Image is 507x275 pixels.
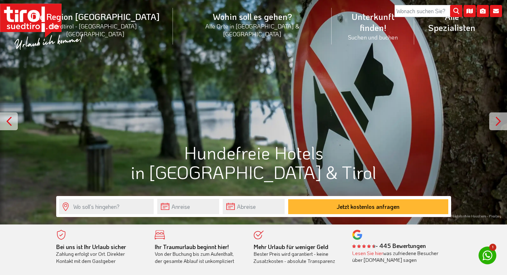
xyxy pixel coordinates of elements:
[56,143,451,182] h1: Hundefreie Hotels in [GEOGRAPHIC_DATA] & Tirol
[352,242,426,249] b: - 445 Bewertungen
[489,244,496,251] span: 1
[26,22,164,38] small: Nordtirol - [GEOGRAPHIC_DATA] - [GEOGRAPHIC_DATA]
[332,3,414,49] a: Unterkunft finden!Suchen und buchen
[181,22,323,38] small: Alle Orte in [GEOGRAPHIC_DATA] & [GEOGRAPHIC_DATA]
[157,199,219,214] input: Anreise
[340,33,406,41] small: Suchen und buchen
[352,250,383,257] a: Lesen Sie hier
[479,247,496,264] a: 1
[56,243,144,265] div: Zahlung erfolgt vor Ort. Direkter Kontakt mit dem Gastgeber
[395,5,462,17] input: Wonach suchen Sie?
[414,3,489,41] a: Alle Spezialisten
[254,243,328,250] b: Mehr Urlaub für weniger Geld
[254,243,342,265] div: Bester Preis wird garantiert - keine Zusatzkosten - absolute Transparenz
[155,243,243,265] div: Von der Buchung bis zum Aufenthalt, der gesamte Ablauf ist unkompliziert
[477,5,489,17] i: Fotogalerie
[18,3,173,46] a: Die Region [GEOGRAPHIC_DATA]Nordtirol - [GEOGRAPHIC_DATA] - [GEOGRAPHIC_DATA]
[155,243,229,250] b: Ihr Traumurlaub beginnt hier!
[59,199,154,214] input: Wo soll's hingehen?
[56,243,126,250] b: Bei uns ist Ihr Urlaub sicher
[490,5,502,17] i: Kontakt
[288,199,448,214] button: Jetzt kostenlos anfragen
[173,3,332,46] a: Wohin soll es gehen?Alle Orte in [GEOGRAPHIC_DATA] & [GEOGRAPHIC_DATA]
[352,250,440,264] div: was zufriedene Besucher über [DOMAIN_NAME] sagen
[464,5,476,17] i: Karte öffnen
[223,199,285,214] input: Abreise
